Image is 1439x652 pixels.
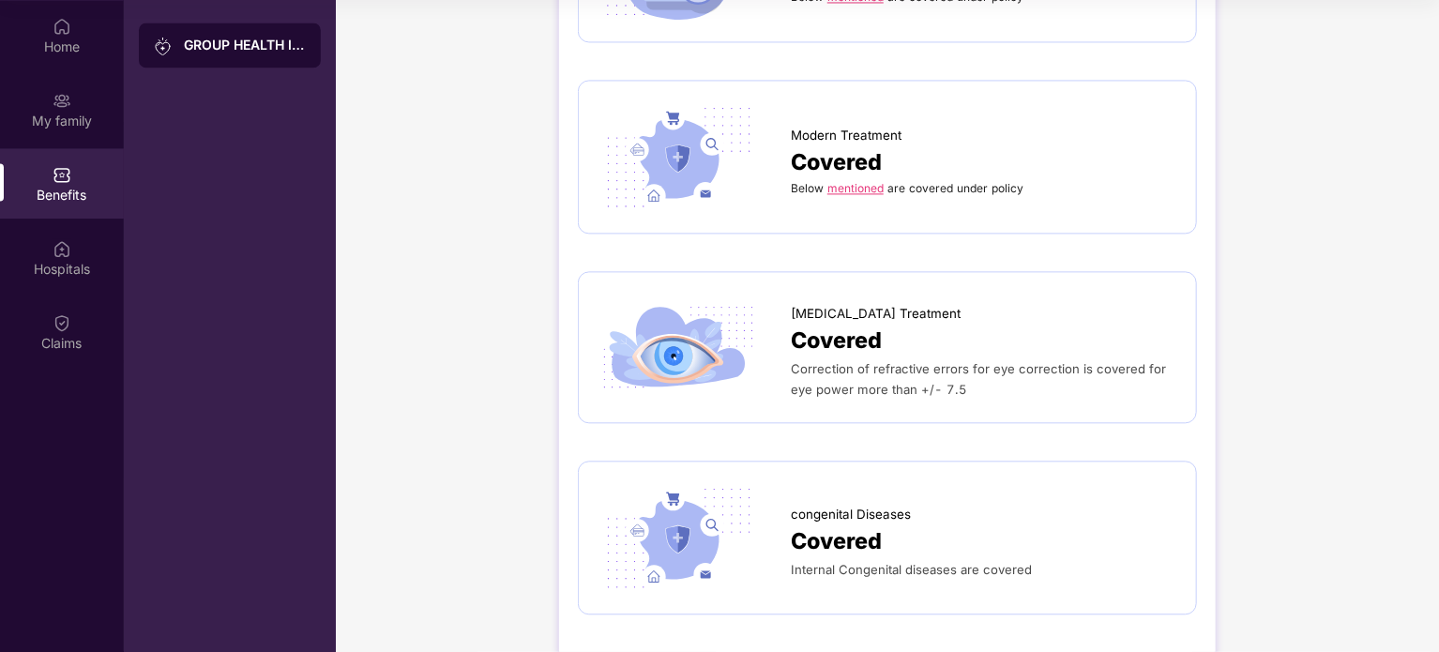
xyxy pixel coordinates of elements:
[791,145,882,180] span: Covered
[791,126,901,145] span: Modern Treatment
[791,562,1032,577] span: Internal Congenital diseases are covered
[791,304,961,324] span: [MEDICAL_DATA] Treatment
[53,165,71,184] img: svg+xml;base64,PHN2ZyBpZD0iQmVuZWZpdHMiIHhtbG5zPSJodHRwOi8vd3d3LnczLm9yZy8yMDAwL3N2ZyIgd2lkdGg9Ij...
[53,239,71,258] img: svg+xml;base64,PHN2ZyBpZD0iSG9zcGl0YWxzIiB4bWxucz0iaHR0cDovL3d3dy53My5vcmcvMjAwMC9zdmciIHdpZHRoPS...
[791,181,824,195] span: Below
[598,99,760,214] img: icon
[53,91,71,110] img: svg+xml;base64,PHN2ZyB3aWR0aD0iMjAiIGhlaWdodD0iMjAiIHZpZXdCb3g9IjAgMCAyMCAyMCIgZmlsbD0ibm9uZSIgeG...
[53,17,71,36] img: svg+xml;base64,PHN2ZyBpZD0iSG9tZSIgeG1sbnM9Imh0dHA6Ly93d3cudzMub3JnLzIwMDAvc3ZnIiB3aWR0aD0iMjAiIG...
[957,181,988,195] span: under
[791,324,882,358] span: Covered
[598,480,760,595] img: icon
[791,361,1166,397] span: Correction of refractive errors for eye correction is covered for eye power more than +/- 7.5
[791,524,882,559] span: Covered
[909,181,953,195] span: covered
[154,37,173,55] img: svg+xml;base64,PHN2ZyB3aWR0aD0iMjAiIGhlaWdodD0iMjAiIHZpZXdCb3g9IjAgMCAyMCAyMCIgZmlsbD0ibm9uZSIgeG...
[184,36,306,54] div: GROUP HEALTH INSURANCE
[887,181,905,195] span: are
[791,505,911,524] span: congenital Diseases
[598,291,760,403] img: icon
[992,181,1023,195] span: policy
[827,181,884,195] a: mentioned
[53,313,71,332] img: svg+xml;base64,PHN2ZyBpZD0iQ2xhaW0iIHhtbG5zPSJodHRwOi8vd3d3LnczLm9yZy8yMDAwL3N2ZyIgd2lkdGg9IjIwIi...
